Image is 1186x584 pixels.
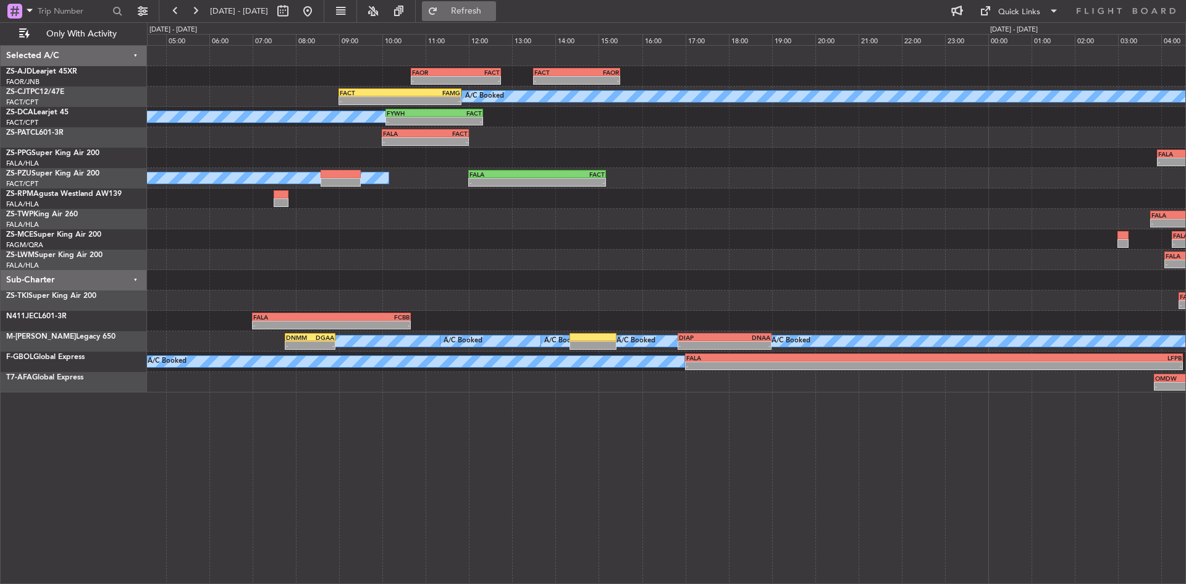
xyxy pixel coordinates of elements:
[425,138,467,145] div: -
[166,34,209,45] div: 05:00
[6,292,96,300] a: ZS-TKISuper King Air 200
[387,117,434,125] div: -
[286,334,310,341] div: DNMM
[6,170,32,177] span: ZS-PZU
[6,129,64,137] a: ZS-PATCL601-3R
[6,313,67,320] a: N411JECL601-3R
[434,117,482,125] div: -
[6,150,32,157] span: ZS-PPG
[729,34,772,45] div: 18:00
[412,77,456,84] div: -
[988,34,1032,45] div: 00:00
[686,34,729,45] div: 17:00
[339,34,382,45] div: 09:00
[286,342,310,349] div: -
[577,69,619,76] div: FAOR
[6,68,32,75] span: ZS-AJD
[383,138,425,145] div: -
[6,313,33,320] span: N411JE
[616,332,655,350] div: A/C Booked
[383,130,425,137] div: FALA
[425,130,467,137] div: FACT
[725,334,770,341] div: DNAA
[6,333,76,341] span: M-[PERSON_NAME]
[6,252,35,259] span: ZS-LWM
[6,98,38,107] a: FACT/CPT
[253,321,332,329] div: -
[6,200,39,209] a: FALA/HLA
[426,34,469,45] div: 11:00
[400,89,461,96] div: FAMG
[686,354,934,362] div: FALA
[14,24,134,44] button: Only With Activity
[209,34,253,45] div: 06:00
[6,333,116,341] a: M-[PERSON_NAME]Legacy 650
[340,97,400,104] div: -
[6,159,39,168] a: FALA/HLA
[434,109,482,117] div: FACT
[537,179,604,186] div: -
[534,77,576,84] div: -
[6,190,33,198] span: ZS-RPM
[32,30,130,38] span: Only With Activity
[6,88,64,96] a: ZS-CJTPC12/47E
[6,211,78,218] a: ZS-TWPKing Air 260
[382,34,426,45] div: 10:00
[6,150,99,157] a: ZS-PPGSuper King Air 200
[990,25,1038,35] div: [DATE] - [DATE]
[6,292,28,300] span: ZS-TKI
[534,69,576,76] div: FACT
[679,342,725,349] div: -
[555,34,599,45] div: 14:00
[387,109,434,117] div: FYWH
[577,77,619,84] div: -
[6,77,40,87] a: FAOR/JNB
[332,321,410,329] div: -
[469,179,537,186] div: -
[440,7,492,15] span: Refresh
[6,261,39,270] a: FALA/HLA
[642,34,686,45] div: 16:00
[934,354,1182,362] div: LFPB
[686,362,934,370] div: -
[310,334,334,341] div: DGAA
[6,109,69,116] a: ZS-DCALearjet 45
[6,68,77,75] a: ZS-AJDLearjet 45XR
[340,89,400,96] div: FACT
[6,353,33,361] span: F-GBOL
[6,129,30,137] span: ZS-PAT
[210,6,268,17] span: [DATE] - [DATE]
[859,34,902,45] div: 21:00
[332,313,410,321] div: FCBB
[412,69,456,76] div: FAOR
[1118,34,1161,45] div: 03:00
[149,25,197,35] div: [DATE] - [DATE]
[465,87,504,106] div: A/C Booked
[512,34,555,45] div: 13:00
[310,342,334,349] div: -
[679,334,725,341] div: DIAP
[772,332,810,350] div: A/C Booked
[469,34,512,45] div: 12:00
[772,34,815,45] div: 19:00
[148,352,187,371] div: A/C Booked
[6,179,38,188] a: FACT/CPT
[253,34,296,45] div: 07:00
[456,77,500,84] div: -
[998,6,1040,19] div: Quick Links
[6,170,99,177] a: ZS-PZUSuper King Air 200
[456,69,500,76] div: FACT
[6,211,33,218] span: ZS-TWP
[6,240,43,250] a: FAGM/QRA
[6,231,33,239] span: ZS-MCE
[945,34,988,45] div: 23:00
[6,353,85,361] a: F-GBOLGlobal Express
[38,2,109,20] input: Trip Number
[1032,34,1075,45] div: 01:00
[599,34,642,45] div: 15:00
[725,342,770,349] div: -
[6,231,101,239] a: ZS-MCESuper King Air 200
[6,118,38,127] a: FACT/CPT
[974,1,1065,21] button: Quick Links
[902,34,945,45] div: 22:00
